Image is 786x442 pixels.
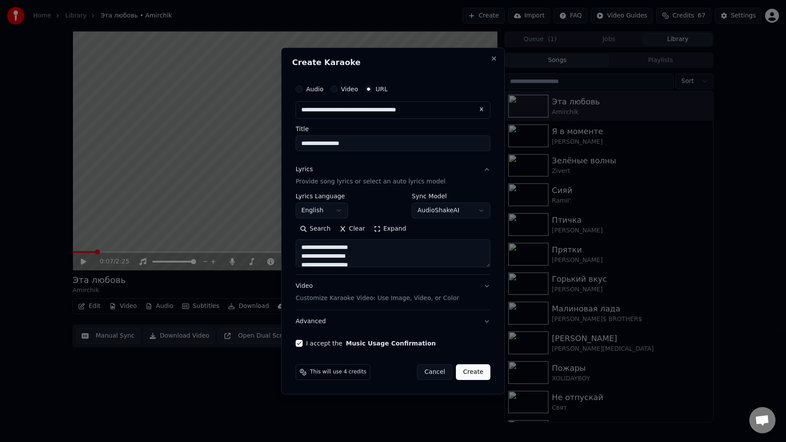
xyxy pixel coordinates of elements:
span: This will use 4 credits [310,369,366,376]
button: Clear [335,222,369,236]
button: I accept the [346,340,436,346]
label: I accept the [306,340,436,346]
button: LyricsProvide song lyrics or select an auto lyrics model [296,158,490,193]
label: Audio [306,86,324,92]
button: Expand [369,222,410,236]
label: URL [376,86,388,92]
button: Cancel [417,364,452,380]
button: VideoCustomize Karaoke Video: Use Image, Video, or Color [296,275,490,310]
label: Sync Model [412,193,490,199]
label: Lyrics Language [296,193,348,199]
button: Create [456,364,490,380]
div: Lyrics [296,165,313,174]
label: Video [341,86,358,92]
div: Video [296,282,459,303]
button: Advanced [296,310,490,333]
p: Provide song lyrics or select an auto lyrics model [296,177,445,186]
label: Title [296,126,490,132]
p: Customize Karaoke Video: Use Image, Video, or Color [296,294,459,303]
div: LyricsProvide song lyrics or select an auto lyrics model [296,193,490,274]
button: Search [296,222,335,236]
h2: Create Karaoke [292,59,494,66]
